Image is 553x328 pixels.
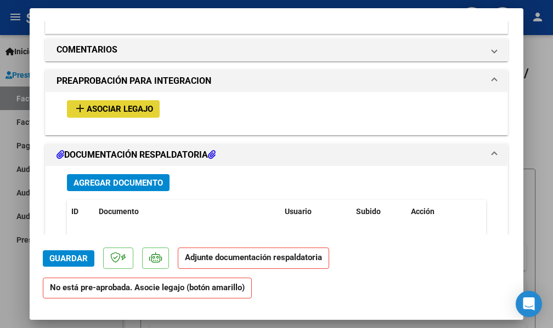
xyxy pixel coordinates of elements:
strong: No está pre-aprobada. Asocie legajo (botón amarillo) [43,278,252,299]
span: Acción [411,207,435,216]
mat-icon: add [74,102,87,115]
strong: Adjunte documentación respaldatoria [185,252,322,262]
span: Usuario [285,207,312,216]
mat-expansion-panel-header: COMENTARIOS [46,39,507,61]
span: Agregar Documento [74,178,163,188]
button: Guardar [43,250,94,267]
h1: DOCUMENTACIÓN RESPALDATORIA [57,148,216,162]
h1: COMENTARIOS [57,43,117,56]
datatable-header-cell: Documento [94,200,280,223]
datatable-header-cell: Acción [407,200,461,223]
datatable-header-cell: ID [67,200,94,223]
div: PREAPROBACIÓN PARA INTEGRACION [46,92,507,134]
mat-expansion-panel-header: DOCUMENTACIÓN RESPALDATORIA [46,144,507,166]
button: Asociar Legajo [67,100,160,117]
span: Subido [356,207,381,216]
datatable-header-cell: Subido [352,200,407,223]
span: ID [71,207,78,216]
span: Guardar [49,254,88,263]
h1: PREAPROBACIÓN PARA INTEGRACION [57,74,211,88]
div: Open Intercom Messenger [516,291,542,317]
span: Asociar Legajo [87,105,153,114]
mat-expansion-panel-header: PREAPROBACIÓN PARA INTEGRACION [46,70,507,92]
button: Agregar Documento [67,174,170,191]
datatable-header-cell: Usuario [280,200,352,223]
span: Documento [99,207,139,216]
